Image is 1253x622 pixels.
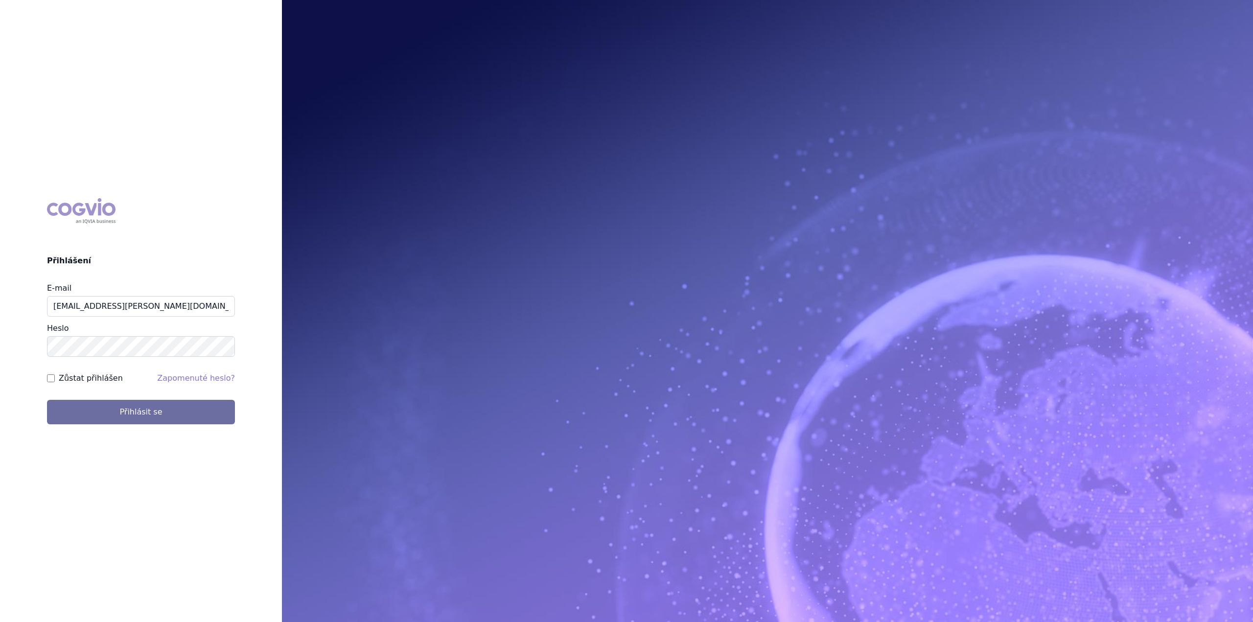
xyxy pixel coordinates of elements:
label: E-mail [47,283,71,293]
div: COGVIO [47,198,116,224]
button: Přihlásit se [47,400,235,424]
label: Heslo [47,323,69,333]
a: Zapomenuté heslo? [157,373,235,383]
h2: Přihlášení [47,255,235,267]
label: Zůstat přihlášen [59,372,123,384]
